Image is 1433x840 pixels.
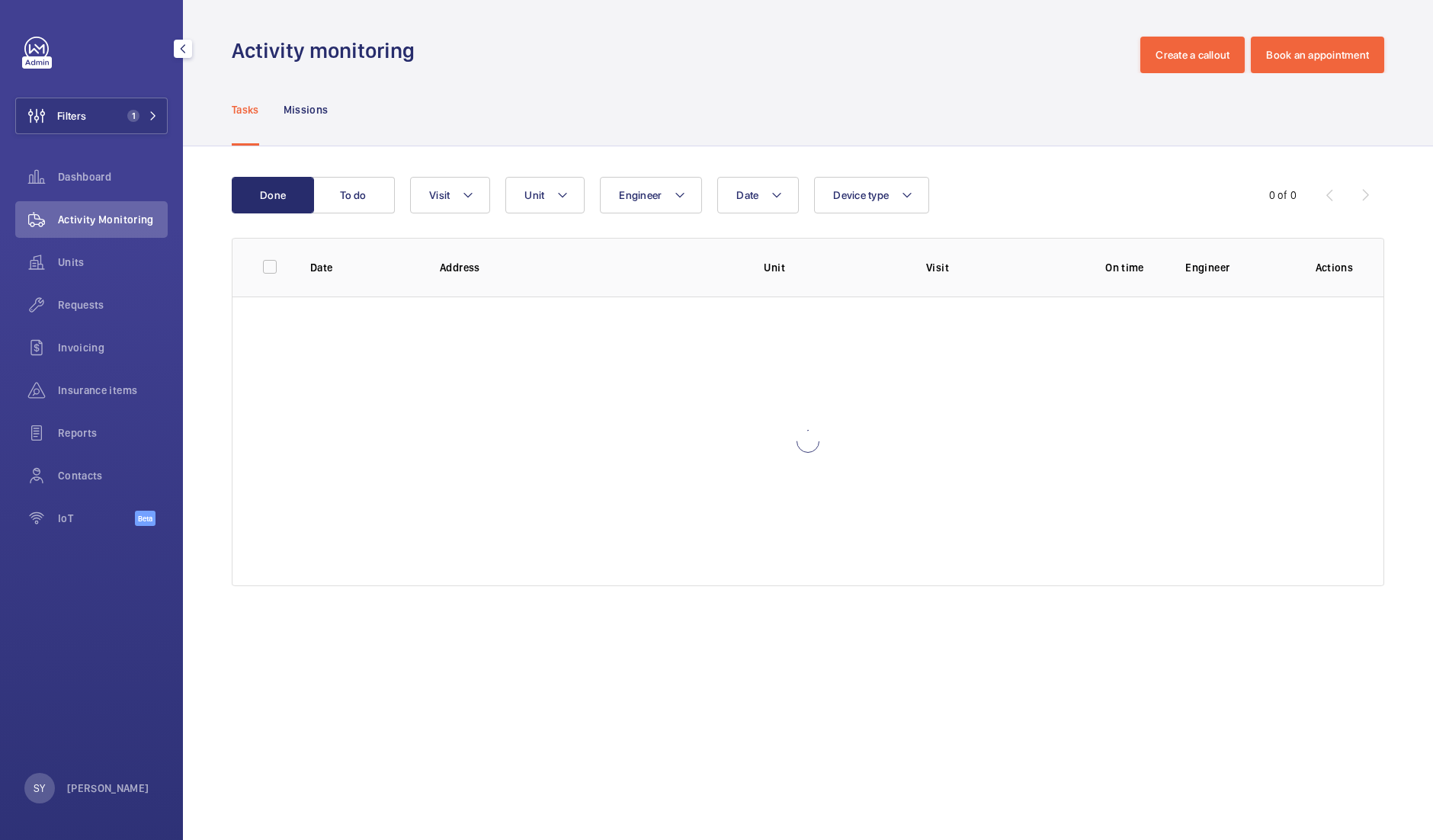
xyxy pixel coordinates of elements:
[1088,260,1162,275] p: On time
[1316,260,1353,275] p: Actions
[814,177,929,213] button: Device type
[1140,37,1245,73] button: Create a callout
[926,260,1064,275] p: Visit
[58,340,168,355] span: Invoicing
[717,177,799,213] button: Date
[1251,37,1384,73] button: Book an appointment
[440,260,739,275] p: Address
[232,177,314,213] button: Done
[58,169,168,184] span: Dashboard
[58,212,168,227] span: Activity Monitoring
[600,177,702,213] button: Engineer
[524,189,544,201] span: Unit
[34,781,45,796] p: SY
[232,37,424,65] h1: Activity monitoring
[127,110,139,122] span: 1
[410,177,490,213] button: Visit
[619,189,662,201] span: Engineer
[310,260,415,275] p: Date
[58,511,135,526] span: IoT
[67,781,149,796] p: [PERSON_NAME]
[58,383,168,398] span: Insurance items
[764,260,902,275] p: Unit
[736,189,758,201] span: Date
[135,511,155,526] span: Beta
[284,102,329,117] p: Missions
[505,177,585,213] button: Unit
[58,468,168,483] span: Contacts
[833,189,889,201] span: Device type
[58,255,168,270] span: Units
[15,98,168,134] button: Filters1
[232,102,259,117] p: Tasks
[313,177,395,213] button: To do
[1269,188,1297,203] div: 0 of 0
[57,108,86,123] span: Filters
[58,425,168,441] span: Reports
[429,189,450,201] span: Visit
[58,297,168,313] span: Requests
[1185,260,1290,275] p: Engineer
